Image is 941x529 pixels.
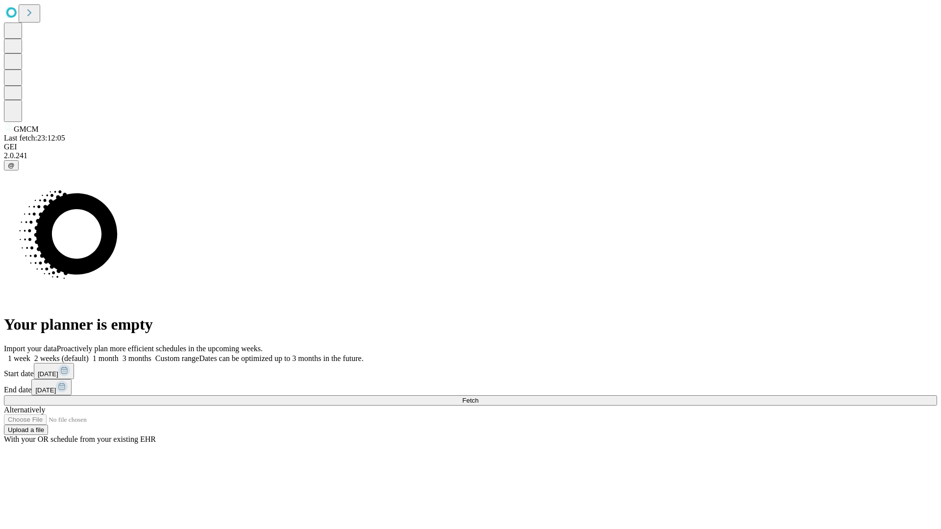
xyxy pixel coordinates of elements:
[4,151,937,160] div: 2.0.241
[8,354,30,362] span: 1 week
[14,125,39,133] span: GMCM
[155,354,199,362] span: Custom range
[4,143,937,151] div: GEI
[199,354,363,362] span: Dates can be optimized up to 3 months in the future.
[4,379,937,395] div: End date
[4,406,45,414] span: Alternatively
[4,435,156,443] span: With your OR schedule from your existing EHR
[31,379,72,395] button: [DATE]
[35,386,56,394] span: [DATE]
[8,162,15,169] span: @
[4,344,57,353] span: Import your data
[4,315,937,334] h1: Your planner is empty
[57,344,263,353] span: Proactively plan more efficient schedules in the upcoming weeks.
[4,134,65,142] span: Last fetch: 23:12:05
[4,395,937,406] button: Fetch
[4,160,19,170] button: @
[4,425,48,435] button: Upload a file
[4,363,937,379] div: Start date
[38,370,58,378] span: [DATE]
[34,363,74,379] button: [DATE]
[34,354,89,362] span: 2 weeks (default)
[123,354,151,362] span: 3 months
[462,397,478,404] span: Fetch
[93,354,119,362] span: 1 month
